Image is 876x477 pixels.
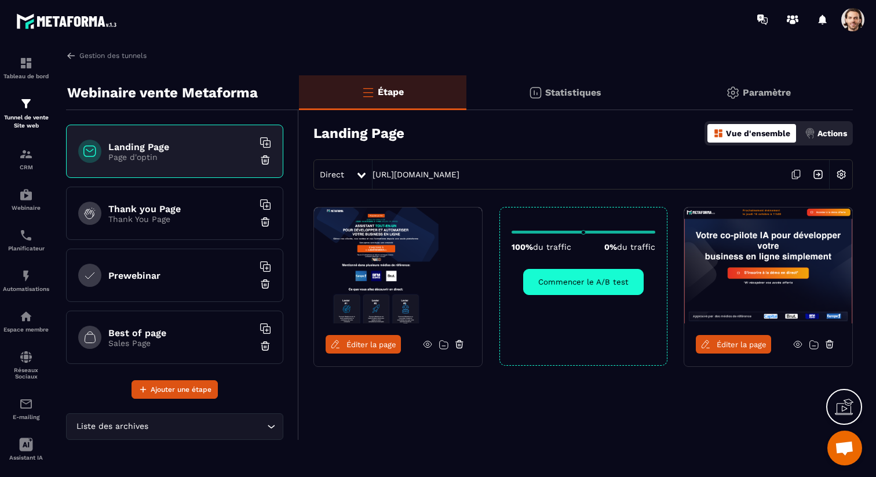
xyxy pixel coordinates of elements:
p: Assistant IA [3,454,49,461]
a: automationsautomationsWebinaire [3,179,49,220]
a: formationformationTableau de bord [3,48,49,88]
a: formationformationCRM [3,139,49,179]
p: Planificateur [3,245,49,252]
p: Vue d'ensemble [726,129,790,138]
a: Assistant IA [3,429,49,469]
img: automations [19,188,33,202]
p: Tableau de bord [3,73,49,79]
p: Actions [817,129,847,138]
a: [URL][DOMAIN_NAME] [373,170,459,179]
img: trash [260,216,271,228]
a: automationsautomationsAutomatisations [3,260,49,301]
img: automations [19,309,33,323]
button: Commencer le A/B test [523,269,644,295]
p: E-mailing [3,414,49,420]
img: trash [260,154,271,166]
p: Paramètre [743,87,791,98]
p: 100% [512,242,571,252]
p: CRM [3,164,49,170]
img: scheduler [19,228,33,242]
span: Ajouter une étape [151,384,211,395]
a: emailemailE-mailing [3,388,49,429]
p: Automatisations [3,286,49,292]
a: Éditer la page [326,335,401,354]
img: bars-o.4a397970.svg [361,85,375,99]
p: Thank You Page [108,214,253,224]
img: formation [19,147,33,161]
span: Direct [320,170,344,179]
img: automations [19,269,33,283]
a: Éditer la page [696,335,771,354]
input: Search for option [151,420,264,433]
img: logo [16,10,121,32]
p: Espace membre [3,326,49,333]
img: actions.d6e523a2.png [805,128,815,139]
span: Éditer la page [346,340,396,349]
h6: Landing Page [108,141,253,152]
span: du traffic [533,242,571,252]
img: social-network [19,350,33,364]
p: Statistiques [545,87,601,98]
img: setting-gr.5f69749f.svg [726,86,740,100]
img: arrow-next.bcc2205e.svg [807,163,829,185]
p: Étape [378,86,404,97]
img: arrow [66,50,76,61]
img: stats.20deebd0.svg [528,86,542,100]
img: email [19,397,33,411]
img: image [684,207,852,323]
img: trash [260,278,271,290]
p: 0% [604,242,655,252]
span: Liste des archives [74,420,151,433]
img: setting-w.858f3a88.svg [830,163,852,185]
h6: Best of page [108,327,253,338]
p: Webinaire [3,205,49,211]
h3: Landing Page [313,125,404,141]
a: social-networksocial-networkRéseaux Sociaux [3,341,49,388]
div: Ouvrir le chat [827,431,862,465]
span: Éditer la page [717,340,767,349]
a: automationsautomationsEspace membre [3,301,49,341]
img: dashboard-orange.40269519.svg [713,128,724,139]
p: Sales Page [108,338,253,348]
p: Tunnel de vente Site web [3,114,49,130]
h6: Thank you Page [108,203,253,214]
a: formationformationTunnel de vente Site web [3,88,49,139]
p: Webinaire vente Metaforma [67,81,258,104]
img: image [314,207,482,323]
a: schedulerschedulerPlanificateur [3,220,49,260]
a: Gestion des tunnels [66,50,147,61]
p: Page d'optin [108,152,253,162]
span: du traffic [617,242,655,252]
img: trash [260,340,271,352]
p: Réseaux Sociaux [3,367,49,380]
img: formation [19,56,33,70]
button: Ajouter une étape [132,380,218,399]
div: Search for option [66,413,283,440]
h6: Prewebinar [108,270,253,281]
img: formation [19,97,33,111]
